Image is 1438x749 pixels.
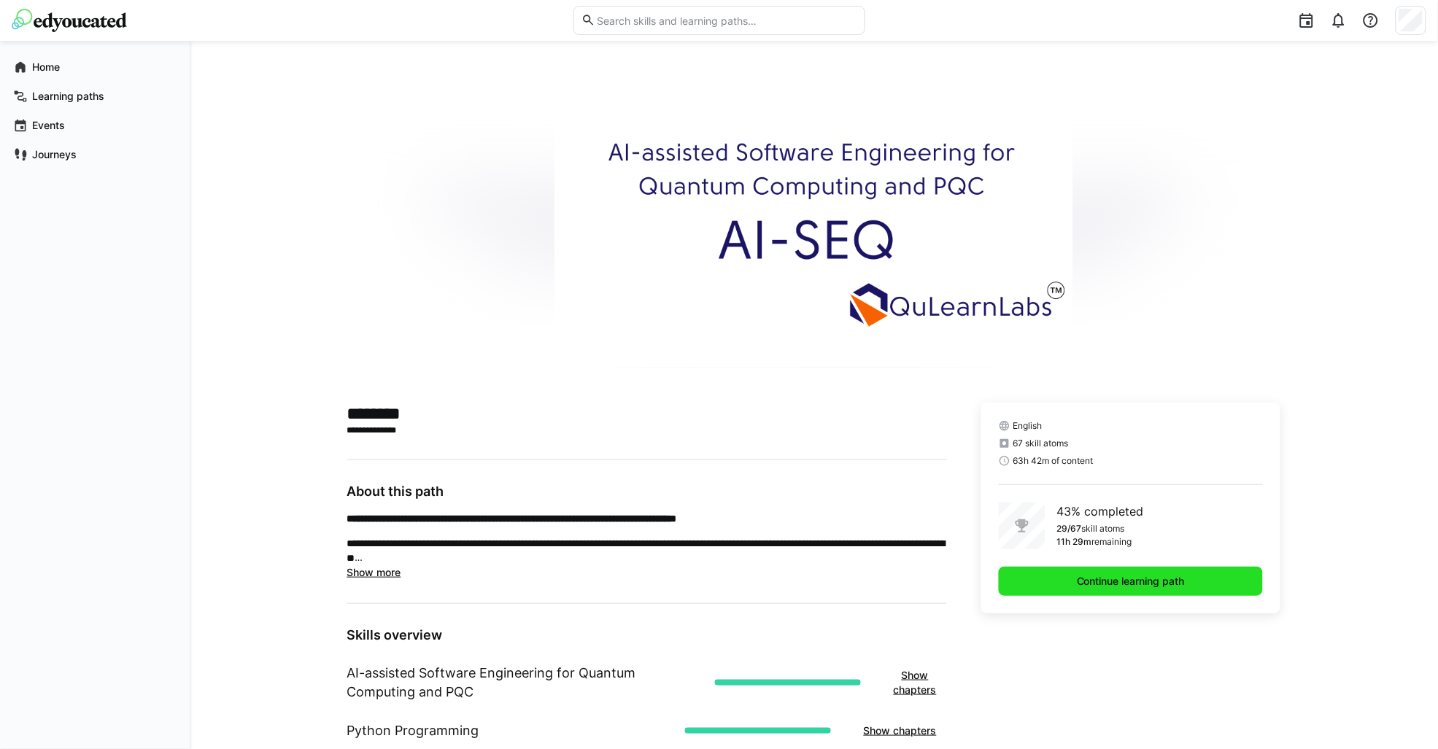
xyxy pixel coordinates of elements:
p: 11h 29m [1057,536,1092,548]
span: English [1013,420,1043,432]
p: 43% completed [1057,502,1144,520]
span: Show chapters [892,668,939,697]
p: remaining [1092,536,1132,548]
input: Search skills and learning paths… [595,14,857,27]
span: Show more [347,566,401,578]
h3: About this path [347,484,946,500]
h3: Skills overview [347,627,946,643]
button: Show chapters [854,716,946,745]
span: Show chapters [862,723,939,738]
h1: AI-assisted Software Engineering for Quantum Computing and PQC [347,664,703,702]
button: Show chapters [884,661,946,705]
span: 63h 42m of content [1013,455,1094,467]
p: 29/67 [1057,523,1082,535]
span: Continue learning path [1075,574,1187,589]
span: 67 skill atoms [1013,438,1069,449]
h1: Python Programming [347,721,479,740]
p: skill atoms [1082,523,1125,535]
button: Continue learning path [999,567,1264,596]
